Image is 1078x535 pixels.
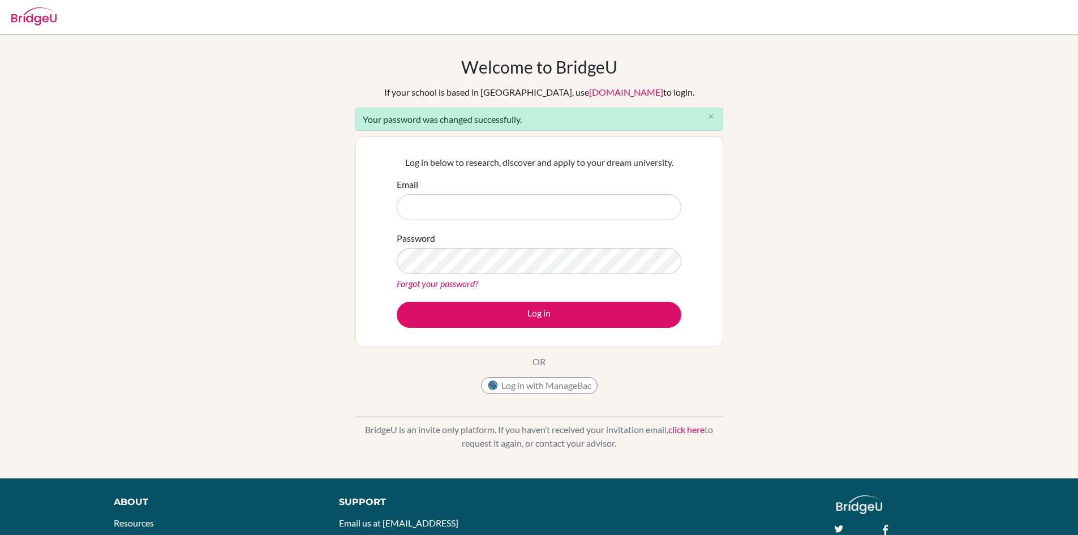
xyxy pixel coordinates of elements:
[481,377,598,394] button: Log in with ManageBac
[700,108,723,125] button: Close
[461,57,617,77] h1: Welcome to BridgeU
[397,302,681,328] button: Log in
[532,355,546,369] p: OR
[397,156,681,169] p: Log in below to research, discover and apply to your dream university.
[397,178,418,191] label: Email
[355,423,723,450] p: BridgeU is an invite only platform. If you haven’t received your invitation email, to request it ...
[339,495,526,509] div: Support
[11,7,57,25] img: Bridge-U
[355,108,723,131] div: Your password was changed successfully.
[836,495,882,514] img: logo_white@2x-f4f0deed5e89b7ecb1c2cc34c3e3d731f90f0f143d5ea2071677605dd97b5244.png
[397,232,435,245] label: Password
[707,112,715,121] i: close
[668,424,705,435] a: click here
[114,517,154,528] a: Resources
[397,278,478,289] a: Forgot your password?
[589,87,663,97] a: [DOMAIN_NAME]
[114,495,313,509] div: About
[384,85,694,99] div: If your school is based in [GEOGRAPHIC_DATA], use to login.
